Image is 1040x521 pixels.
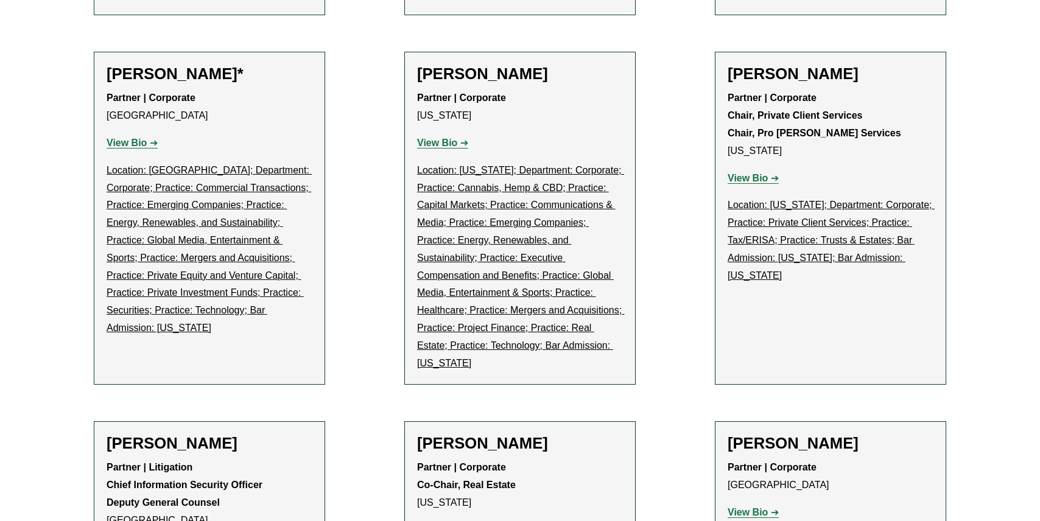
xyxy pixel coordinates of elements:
h2: [PERSON_NAME] [107,434,312,453]
strong: Partner | Corporate [107,93,195,103]
p: [US_STATE] [417,459,623,511]
strong: Partner | Corporate Chair, Private Client Services Chair, Pro [PERSON_NAME] Services [728,93,901,138]
u: Location: [US_STATE]; Department: Corporate; Practice: Private Client Services; Practice: Tax/ERI... [728,200,935,280]
strong: View Bio [107,138,147,148]
h2: [PERSON_NAME] [417,65,623,83]
a: View Bio [728,173,779,183]
strong: View Bio [728,173,768,183]
p: [GEOGRAPHIC_DATA] [107,89,312,125]
p: [US_STATE] [728,89,933,159]
h2: [PERSON_NAME] [728,65,933,83]
a: View Bio [728,507,779,517]
p: [GEOGRAPHIC_DATA] [728,459,933,494]
h2: [PERSON_NAME]* [107,65,312,83]
u: Location: [GEOGRAPHIC_DATA]; Department: Corporate; Practice: Commercial Transactions; Practice: ... [107,165,312,333]
strong: View Bio [728,507,768,517]
strong: Partner | Corporate [417,93,506,103]
strong: Chief Information Security Officer Deputy General Counsel [107,480,262,508]
strong: View Bio [417,138,457,148]
strong: Partner | Litigation [107,462,192,472]
a: View Bio [107,138,158,148]
a: View Bio [417,138,468,148]
h2: [PERSON_NAME] [728,434,933,453]
u: Location: [US_STATE]; Department: Corporate; Practice: Cannabis, Hemp & CBD; Practice: Capital Ma... [417,165,625,368]
strong: Partner | Corporate [728,462,817,472]
strong: Partner | Corporate Co-Chair, Real Estate [417,462,516,490]
h2: [PERSON_NAME] [417,434,623,453]
p: [US_STATE] [417,89,623,125]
